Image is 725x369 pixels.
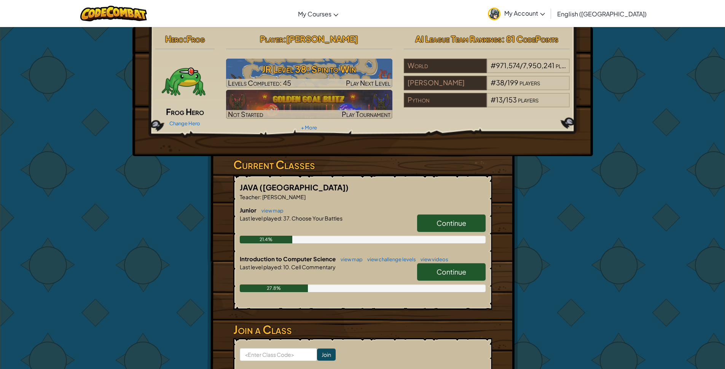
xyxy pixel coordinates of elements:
span: Continue [437,219,466,227]
span: 153 [506,95,517,104]
a: view videos [417,256,448,262]
div: 27.8% [240,284,308,292]
span: 7,950,241 [523,61,555,70]
a: view challenge levels [363,256,416,262]
span: 199 [507,78,518,87]
span: # [491,78,496,87]
img: Codecombat-Pets-Frog-01.png [161,59,206,104]
a: Change Hero [169,120,200,126]
span: : [183,34,186,44]
span: # [491,61,496,70]
img: CodeCombat logo [80,6,147,21]
input: <Enter Class Code> [240,348,317,361]
span: Choose Your Battles [291,215,343,222]
h3: Join a Class [233,321,492,338]
span: ([GEOGRAPHIC_DATA]) [260,182,349,192]
h3: JR Level 38: Spin to Win [226,61,392,78]
span: Frog [186,34,205,44]
span: Last level played [240,215,281,222]
span: English ([GEOGRAPHIC_DATA]) [557,10,647,18]
a: My Courses [294,3,342,24]
span: Cell Commentary [290,264,336,270]
img: Golden Goal [226,90,392,119]
a: My Account [484,2,549,26]
span: Player [260,34,283,44]
span: AI League Team Rankings [415,34,502,44]
div: Python [404,93,487,107]
span: 37. [282,215,291,222]
a: [PERSON_NAME]#38/199players [404,83,570,92]
span: : [281,264,282,270]
span: Last level played [240,264,281,270]
span: Continue [437,267,466,276]
span: Play Tournament [342,110,390,118]
img: avatar [488,8,500,20]
div: 21.4% [240,236,292,243]
input: Join [317,348,336,361]
span: Levels Completed: 45 [228,78,291,87]
a: view map [337,256,363,262]
span: / [504,78,507,87]
span: [PERSON_NAME] [286,34,358,44]
h3: Current Classes [233,156,492,173]
span: : [260,193,261,200]
span: 971,574 [496,61,520,70]
span: My Courses [298,10,331,18]
span: Frog Hero [166,106,204,117]
span: My Account [504,9,545,17]
div: [PERSON_NAME] [404,76,487,90]
span: : [281,215,282,222]
span: players [519,78,540,87]
span: players [518,95,539,104]
span: : 81 CodePoints [502,34,558,44]
a: view map [258,208,284,214]
span: Play Next Level [346,78,390,87]
span: 38 [496,78,504,87]
a: Python#13/153players [404,100,570,109]
img: JR Level 38: Spin to Win [226,59,392,88]
span: 10. [282,264,290,270]
span: Introduction to Computer Science [240,255,337,262]
div: World [404,59,487,73]
span: Teacher [240,193,260,200]
span: : [283,34,286,44]
span: Not Started [228,110,263,118]
a: Not StartedPlay Tournament [226,90,392,119]
span: JAVA [240,182,260,192]
span: Junior [240,206,258,214]
span: # [491,95,496,104]
a: + More [301,125,317,131]
span: players [556,61,576,70]
span: Hero [165,34,183,44]
span: 13 [496,95,503,104]
span: / [503,95,506,104]
span: [PERSON_NAME] [261,193,306,200]
a: English ([GEOGRAPHIC_DATA]) [553,3,650,24]
a: World#971,574/7,950,241players [404,66,570,75]
a: Play Next Level [226,59,392,88]
span: / [520,61,523,70]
